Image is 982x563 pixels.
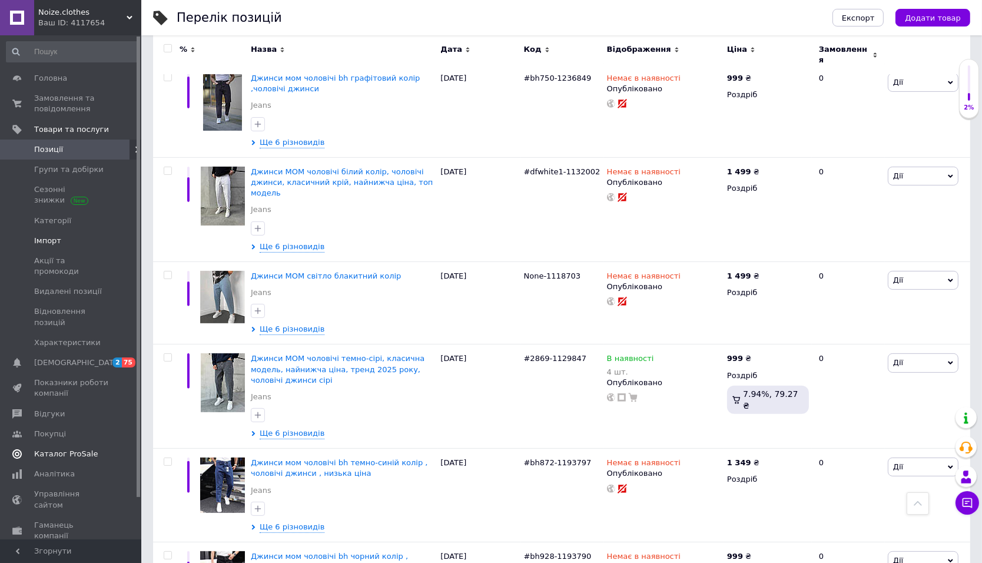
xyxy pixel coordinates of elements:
div: [DATE] [437,157,520,261]
a: Jeans [251,204,271,215]
div: 4 шт. [607,367,654,376]
a: Jeans [251,287,271,298]
span: Ще 6 різновидів [260,324,324,335]
span: Акції та промокоди [34,256,109,277]
button: Додати товар [895,9,970,27]
span: Дії [893,276,903,284]
b: 999 [727,552,743,561]
b: 1 499 [727,167,751,176]
span: Ціна [727,44,747,55]
span: Додати товар [905,14,961,22]
span: #bh928-1193790 [524,552,592,561]
span: % [180,44,187,55]
div: Роздріб [727,183,809,194]
div: [DATE] [437,64,520,158]
span: Дії [893,171,903,180]
span: Замовлення [819,44,870,65]
span: 75 [122,357,135,367]
span: Немає в наявності [607,458,681,471]
span: 2 [112,357,122,367]
span: Аналітика [34,469,75,479]
a: Джинси мом чоловічі bh темно-синій колір , чоловічі джинси , низька ціна [251,458,428,478]
div: Роздріб [727,287,809,298]
img: Джинсы МОМ мужские белый цвет, мужские джинсы, классический крой, самая низкая цена,топ модель [201,167,245,226]
span: Дії [893,358,903,367]
span: Відгуки [34,409,65,419]
div: 0 [812,64,885,158]
b: 1 349 [727,458,751,467]
span: Експорт [842,14,875,22]
div: Опубліковано [607,177,721,188]
span: Код [524,44,542,55]
span: Показники роботи компанії [34,377,109,399]
span: Групи та добірки [34,164,104,175]
div: ₴ [727,73,751,84]
span: Дії [893,78,903,87]
div: Роздріб [727,370,809,381]
img: Джинсы мом мужские bh темно-синий цвет, мужские джинсы, низкая цена [200,458,245,513]
span: None-1118703 [524,271,581,280]
div: Опубліковано [607,84,721,94]
span: Управління сайтом [34,489,109,510]
span: #bh872-1193797 [524,458,592,467]
b: 1 499 [727,271,751,280]
b: 999 [727,74,743,82]
span: Ще 6 різновидів [260,428,324,439]
div: Перелік позицій [177,12,282,24]
span: #2869-1129847 [524,354,587,363]
div: Опубліковано [607,468,721,479]
a: Jeans [251,392,271,402]
div: 0 [812,261,885,345]
div: Роздріб [727,474,809,485]
span: Ще 6 різновидів [260,522,324,533]
div: 2% [960,104,978,112]
div: ₴ [727,551,751,562]
div: ₴ [727,271,759,281]
span: Дії [893,462,903,471]
div: [DATE] [437,449,520,542]
div: 0 [812,345,885,449]
a: Джинси МОМ чоловічі темно-сірі, класична модель, найнижча ціна, тренд 2025 року, чоловічі джинси ... [251,354,424,384]
span: Гаманець компанії [34,520,109,541]
a: Jeans [251,485,271,496]
span: Відображення [607,44,671,55]
span: Noize.clothes [38,7,127,18]
span: Ще 6 різновидів [260,137,324,148]
span: 7.94%, 79.27 ₴ [743,389,798,410]
span: Джинси МОМ чоловічі білий колір, чоловічі джинси, класичний крій, найнижча ціна, топ модель [251,167,433,197]
span: Категорії [34,216,71,226]
span: Дата [440,44,462,55]
span: Каталог ProSale [34,449,98,459]
img: Джинсы МОМ свет голубой цвет [200,271,245,324]
span: Немає в наявності [607,74,681,86]
span: Характеристики [34,337,101,348]
button: Чат з покупцем [956,491,979,515]
div: 0 [812,449,885,542]
span: Немає в наявності [607,271,681,284]
div: [DATE] [437,261,520,345]
span: Сезонні знижки [34,184,109,206]
div: ₴ [727,167,759,177]
span: Товари та послуги [34,124,109,135]
div: [DATE] [437,345,520,449]
span: #bh750-1236849 [524,74,592,82]
span: Назва [251,44,277,55]
span: Позиції [34,144,63,155]
span: Немає в наявності [607,167,681,180]
img: Джинсы мом bh графитовый цвет [203,73,242,131]
span: Імпорт [34,236,61,246]
div: Ваш ID: 4117654 [38,18,141,28]
a: Jeans [251,100,271,111]
div: 0 [812,157,885,261]
span: Головна [34,73,67,84]
button: Експорт [832,9,884,27]
span: Покупці [34,429,66,439]
span: Видалені позиції [34,286,102,297]
span: Замовлення та повідомлення [34,93,109,114]
div: ₴ [727,458,759,468]
div: Опубліковано [607,281,721,292]
a: Джинси МОМ світло блакитний колір [251,271,401,280]
span: #dfwhite1-1132002 [524,167,601,176]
